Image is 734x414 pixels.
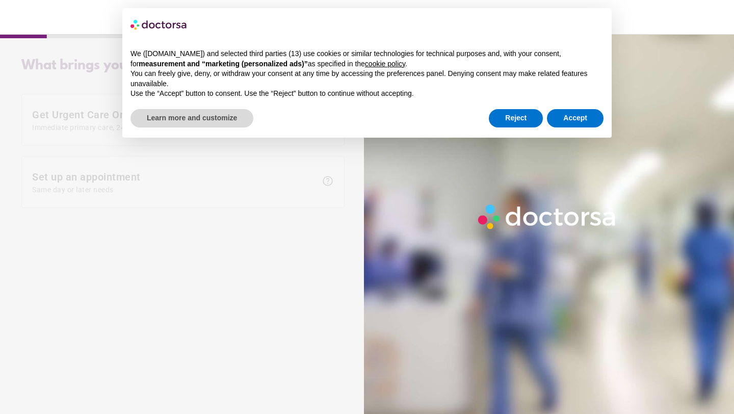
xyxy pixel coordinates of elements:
[130,109,253,127] button: Learn more and customize
[365,60,405,68] a: cookie policy
[474,200,621,233] img: Logo-Doctorsa-trans-White-partial-flat.png
[130,69,604,89] p: You can freely give, deny, or withdraw your consent at any time by accessing the preferences pane...
[32,186,317,194] span: Same day or later needs
[32,109,317,132] span: Get Urgent Care Online
[21,58,345,73] div: What brings you in?
[139,60,307,68] strong: measurement and “marketing (personalized ads)”
[32,171,317,194] span: Set up an appointment
[547,109,604,127] button: Accept
[489,109,543,127] button: Reject
[130,49,604,69] p: We ([DOMAIN_NAME]) and selected third parties (13) use cookies or similar technologies for techni...
[322,175,334,187] span: help
[130,16,188,33] img: logo
[32,123,317,132] span: Immediate primary care, 24/7
[130,89,604,99] p: Use the “Accept” button to consent. Use the “Reject” button to continue without accepting.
